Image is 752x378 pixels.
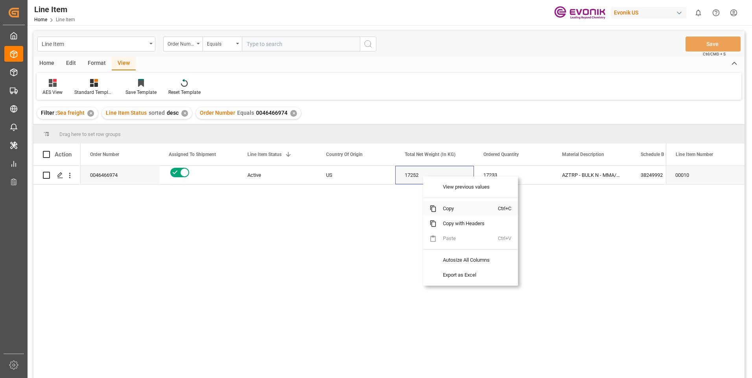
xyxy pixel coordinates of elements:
[437,216,498,231] span: Copy with Headers
[666,166,745,184] div: 00010
[631,166,710,184] div: 38249992
[57,110,85,116] span: Sea freight
[395,166,474,184] div: 17252
[168,89,201,96] div: Reset Template
[247,152,282,157] span: Line Item Status
[360,37,376,51] button: search button
[34,17,47,22] a: Home
[290,110,297,117] div: ✕
[689,4,707,22] button: show 0 new notifications
[42,89,63,96] div: AES View
[149,110,165,116] span: sorted
[707,4,725,22] button: Help Center
[611,7,686,18] div: Evonik US
[237,110,254,116] span: Equals
[112,57,136,70] div: View
[498,231,515,246] span: Ctrl+V
[200,110,235,116] span: Order Number
[242,37,360,51] input: Type to search
[611,5,689,20] button: Evonik US
[317,166,395,184] div: US
[554,6,605,20] img: Evonik-brand-mark-Deep-Purple-RGB.jpeg_1700498283.jpeg
[33,166,81,185] div: Press SPACE to select this row.
[641,152,693,157] span: Schedule B HTS /Commodity Code (HS Code)
[498,201,515,216] span: Ctrl+C
[87,110,94,117] div: ✕
[437,253,498,268] span: Autosize All Columns
[169,152,216,157] span: Assigned To Shipment
[405,152,455,157] span: Total Net Weight (In KG)
[562,152,604,157] span: Material Description
[256,110,288,116] span: 0046466974
[437,231,498,246] span: Paste
[167,110,179,116] span: desc
[703,51,726,57] span: Ctrl/CMD + S
[33,57,60,70] div: Home
[125,89,157,96] div: Save Template
[60,57,82,70] div: Edit
[553,166,631,184] div: AZTRP - BULK N - MMA/MEOH ([PERSON_NAME])
[437,201,498,216] span: Copy
[163,37,203,51] button: open menu
[74,89,114,96] div: Standard Templates
[483,152,519,157] span: Ordered Quantity
[676,152,713,157] span: Line Item Number
[207,39,234,48] div: Equals
[82,57,112,70] div: Format
[90,152,119,157] span: Order Number
[437,180,498,195] span: View previous values
[326,152,363,157] span: Country Of Origin
[203,37,242,51] button: open menu
[686,37,741,51] button: Save
[181,110,188,117] div: ✕
[34,4,75,15] div: Line Item
[474,166,553,184] div: 17233
[106,110,147,116] span: Line Item Status
[168,39,194,48] div: Order Number
[437,268,498,283] span: Export as Excel
[247,166,307,184] div: Active
[59,131,121,137] span: Drag here to set row groups
[42,39,147,48] div: Line Item
[41,110,57,116] span: Filter :
[37,37,155,51] button: open menu
[666,166,745,185] div: Press SPACE to select this row.
[55,151,72,158] div: Action
[81,166,159,184] div: 0046466974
